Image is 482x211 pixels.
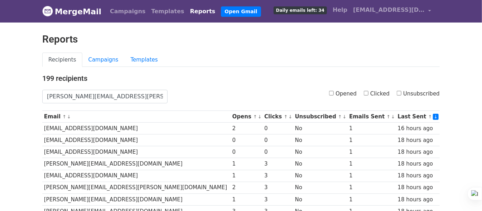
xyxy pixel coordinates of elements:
a: Reports [187,4,218,19]
td: 18 hours ago [396,170,440,182]
th: Email [42,111,231,123]
td: No [293,146,347,158]
h4: 199 recipients [42,74,440,83]
td: [PERSON_NAME][EMAIL_ADDRESS][PERSON_NAME][DOMAIN_NAME] [42,182,231,193]
td: No [293,123,347,134]
a: Templates [148,4,187,19]
a: Campaigns [107,4,148,19]
td: 0 [263,134,293,146]
td: 2 [231,182,263,193]
a: ↑ [338,114,342,119]
td: 1 [347,146,396,158]
td: 18 hours ago [396,134,440,146]
a: ↓ [433,114,439,120]
a: Open Gmail [221,6,261,17]
td: 16 hours ago [396,123,440,134]
td: [PERSON_NAME][EMAIL_ADDRESS][DOMAIN_NAME] [42,193,231,205]
td: [PERSON_NAME][EMAIL_ADDRESS][DOMAIN_NAME] [42,158,231,170]
a: ↓ [288,114,292,119]
a: ↓ [343,114,347,119]
td: No [293,193,347,205]
td: 3 [263,158,293,170]
h2: Reports [42,33,440,45]
a: Daily emails left: 34 [271,3,330,17]
td: 18 hours ago [396,158,440,170]
td: [EMAIL_ADDRESS][DOMAIN_NAME] [42,146,231,158]
a: Help [330,3,350,17]
th: Unsubscribed [293,111,347,123]
td: 1 [231,170,263,182]
td: No [293,170,347,182]
td: [EMAIL_ADDRESS][DOMAIN_NAME] [42,123,231,134]
td: 18 hours ago [396,193,440,205]
th: Clicks [263,111,293,123]
td: 1 [347,193,396,205]
a: MergeMail [42,4,101,19]
td: 0 [231,146,263,158]
span: Daily emails left: 34 [274,6,327,14]
input: Unsubscribed [397,91,401,95]
a: ↑ [428,114,432,119]
td: 0 [231,134,263,146]
th: Emails Sent [347,111,396,123]
td: [EMAIL_ADDRESS][DOMAIN_NAME] [42,134,231,146]
a: Templates [125,53,164,67]
label: Clicked [364,90,390,98]
span: [EMAIL_ADDRESS][DOMAIN_NAME] [353,6,425,14]
a: Campaigns [82,53,125,67]
td: 3 [263,170,293,182]
th: Last Sent [396,111,440,123]
td: 1 [347,158,396,170]
td: No [293,158,347,170]
td: 18 hours ago [396,146,440,158]
a: ↑ [387,114,391,119]
a: Recipients [42,53,82,67]
td: No [293,134,347,146]
a: [EMAIL_ADDRESS][DOMAIN_NAME] [350,3,434,20]
a: ↓ [391,114,395,119]
a: ↓ [67,114,71,119]
td: 1 [347,182,396,193]
td: No [293,182,347,193]
img: MergeMail logo [42,6,53,16]
label: Unsubscribed [397,90,440,98]
td: 18 hours ago [396,182,440,193]
td: 1 [347,170,396,182]
td: 3 [263,182,293,193]
td: 2 [231,123,263,134]
input: Clicked [364,91,368,95]
td: 1 [231,193,263,205]
a: ↑ [284,114,288,119]
a: ↑ [253,114,257,119]
td: [EMAIL_ADDRESS][DOMAIN_NAME] [42,170,231,182]
input: Opened [329,91,334,95]
td: 1 [231,158,263,170]
td: 3 [263,193,293,205]
td: 0 [263,123,293,134]
label: Opened [329,90,357,98]
input: Search by email... [42,90,168,103]
td: 1 [347,123,396,134]
th: Opens [231,111,263,123]
a: ↑ [62,114,66,119]
td: 1 [347,134,396,146]
td: 0 [263,146,293,158]
a: ↓ [258,114,262,119]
